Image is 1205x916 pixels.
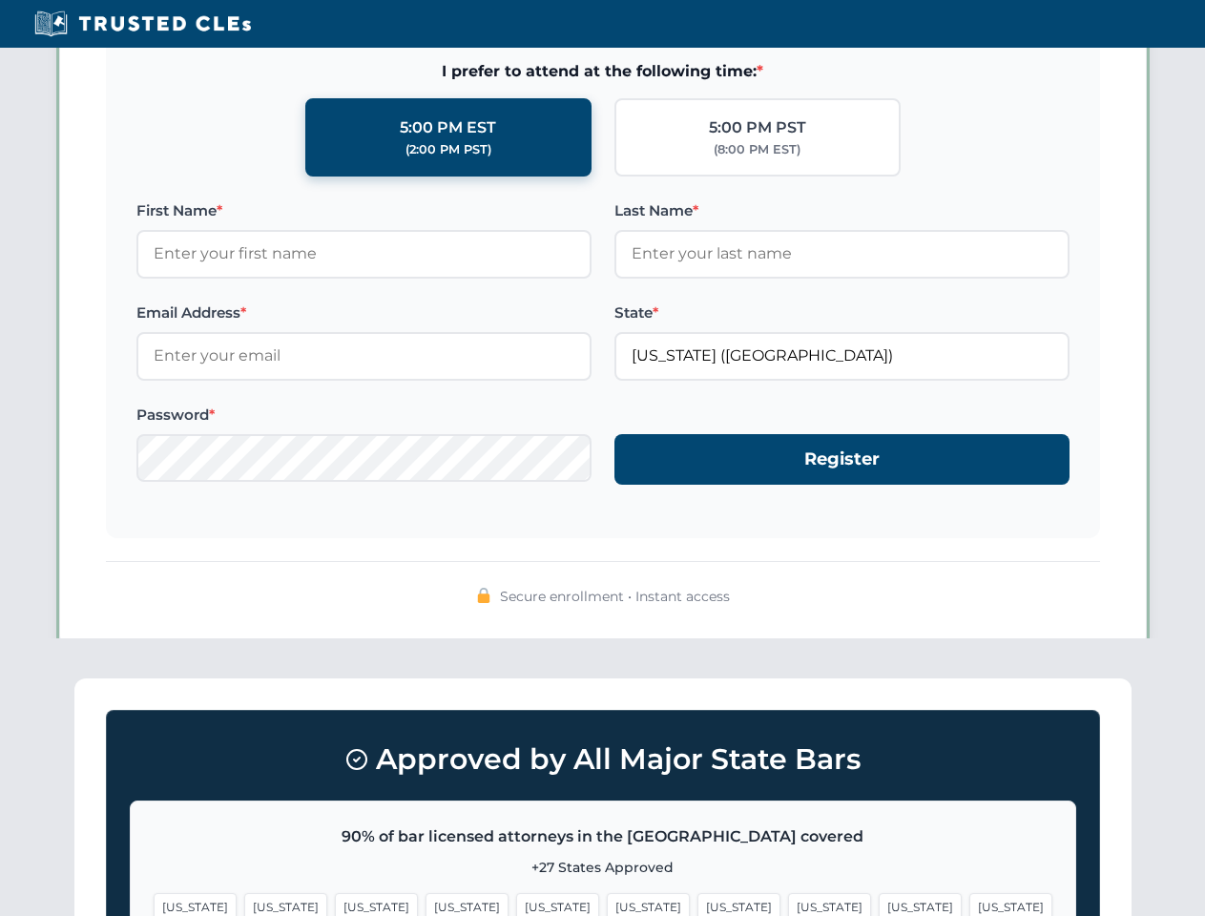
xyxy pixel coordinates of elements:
[136,332,592,380] input: Enter your email
[714,140,800,159] div: (8:00 PM EST)
[400,115,496,140] div: 5:00 PM EST
[29,10,257,38] img: Trusted CLEs
[136,59,1070,84] span: I prefer to attend at the following time:
[614,332,1070,380] input: Florida (FL)
[500,586,730,607] span: Secure enrollment • Instant access
[614,199,1070,222] label: Last Name
[136,404,592,427] label: Password
[614,230,1070,278] input: Enter your last name
[476,588,491,603] img: 🔒
[130,734,1076,785] h3: Approved by All Major State Bars
[405,140,491,159] div: (2:00 PM PST)
[136,302,592,324] label: Email Address
[154,824,1052,849] p: 90% of bar licensed attorneys in the [GEOGRAPHIC_DATA] covered
[614,302,1070,324] label: State
[709,115,806,140] div: 5:00 PM PST
[136,199,592,222] label: First Name
[614,434,1070,485] button: Register
[154,857,1052,878] p: +27 States Approved
[136,230,592,278] input: Enter your first name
